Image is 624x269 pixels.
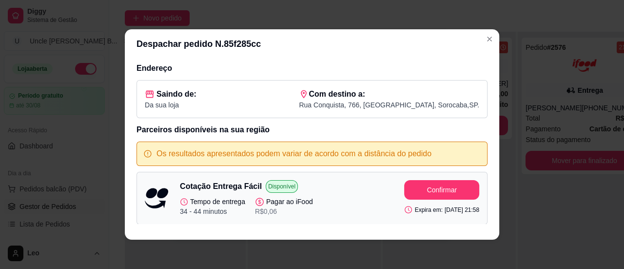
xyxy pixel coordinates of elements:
h3: Endereço [136,62,487,74]
span: Com destino a: [309,88,365,100]
p: [DATE] 21:58 [445,206,479,214]
p: Os resultados apresentados podem variar de acordo com a distância do pedido [156,148,431,160]
button: Close [482,31,497,47]
p: 34 - 44 minutos [180,207,245,216]
button: Confirmar [405,180,480,200]
p: Expira em: [405,206,443,214]
p: Tempo de entrega [180,197,245,207]
span: Saindo de: [156,88,196,100]
p: Cotação Entrega Fácil [180,181,262,192]
p: Rua Conquista , 766 , [GEOGRAPHIC_DATA] , Sorocaba , SP . [299,100,479,110]
p: Da sua loja [145,100,196,110]
p: R$ 0,06 [255,207,313,216]
header: Despachar pedido N. 85f285cc [125,29,499,59]
p: Pagar ao iFood [255,197,313,207]
h3: Parceiros disponíveis na sua região [136,124,487,136]
p: Disponível [266,180,298,193]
